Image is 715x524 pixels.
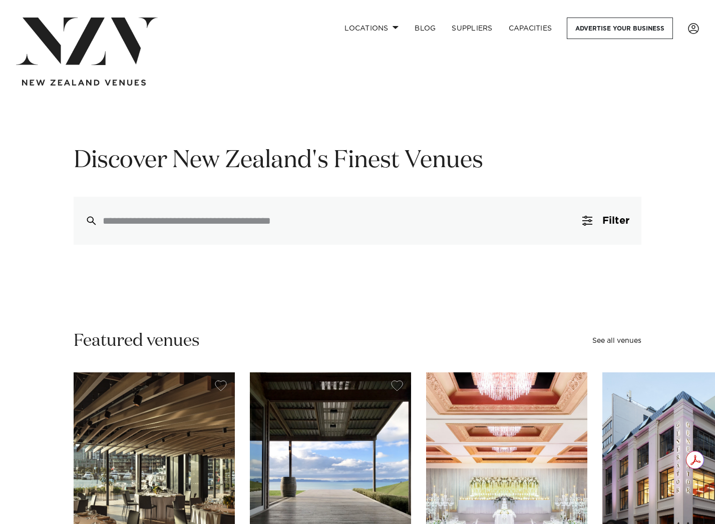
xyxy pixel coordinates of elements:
[74,330,200,352] h2: Featured venues
[336,18,407,39] a: Locations
[16,18,158,65] img: nzv-logo.png
[592,337,641,344] a: See all venues
[407,18,444,39] a: BLOG
[567,18,673,39] a: Advertise your business
[602,216,629,226] span: Filter
[444,18,500,39] a: SUPPLIERS
[22,80,146,86] img: new-zealand-venues-text.png
[74,145,641,177] h1: Discover New Zealand's Finest Venues
[501,18,560,39] a: Capacities
[570,197,641,245] button: Filter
